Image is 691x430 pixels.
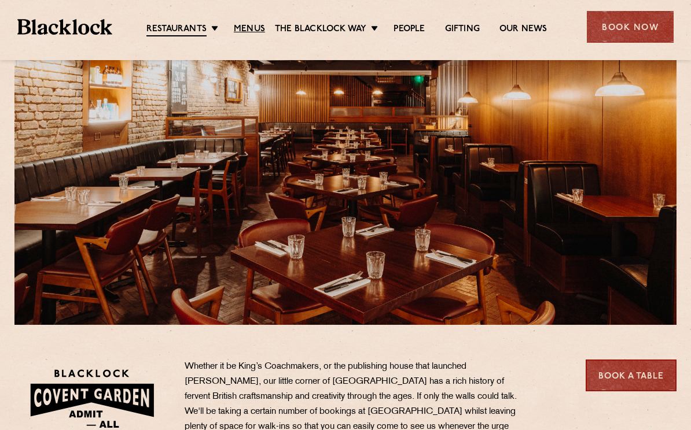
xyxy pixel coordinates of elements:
[445,24,480,35] a: Gifting
[275,24,366,35] a: The Blacklock Way
[394,24,425,35] a: People
[234,24,265,35] a: Menus
[499,24,547,35] a: Our News
[17,19,112,35] img: BL_Textured_Logo-footer-cropped.svg
[146,24,207,36] a: Restaurants
[586,359,677,391] a: Book a Table
[587,11,674,43] div: Book Now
